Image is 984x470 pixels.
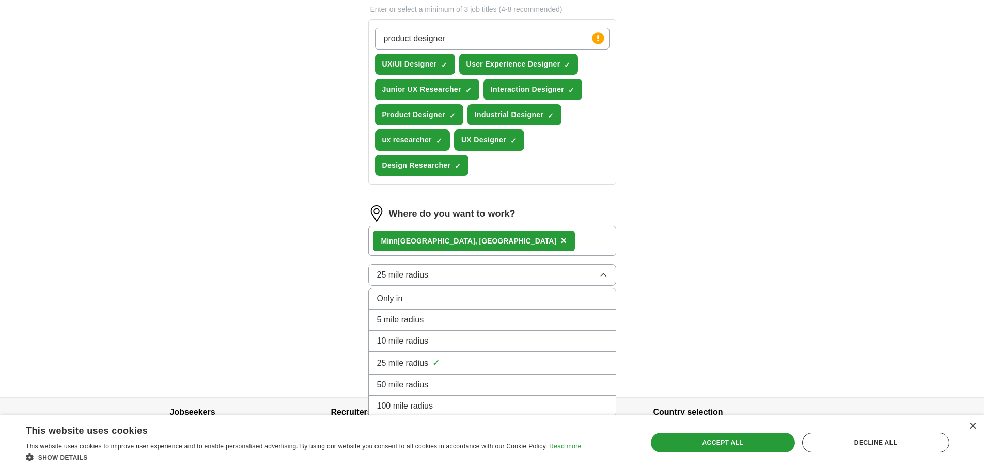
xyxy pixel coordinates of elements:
div: Decline all [802,433,949,452]
span: 100 mile radius [377,400,433,412]
span: ✓ [441,61,447,69]
button: Product Designer✓ [375,104,463,125]
p: Enter or select a minimum of 3 job titles (4-8 recommended) [368,4,616,15]
button: Design Researcher✓ [375,155,469,176]
button: Interaction Designer✓ [483,79,582,100]
div: This website uses cookies [26,422,555,437]
button: UX/UI Designer✓ [375,54,455,75]
a: Read more, opens a new window [549,443,581,450]
button: Industrial Designer✓ [467,104,561,125]
span: Design Researcher [382,160,451,171]
span: 5 mile radius [377,314,424,326]
div: Show details [26,452,581,462]
span: ✓ [455,162,461,170]
span: UX/UI Designer [382,59,437,70]
div: [GEOGRAPHIC_DATA], [GEOGRAPHIC_DATA] [381,236,557,247]
span: ✓ [548,111,554,120]
span: ux researcher [382,135,432,145]
span: ✓ [568,86,574,94]
span: 50 mile radius [377,379,429,391]
span: ✓ [436,137,442,145]
span: UX Designer [461,135,506,145]
span: Show details [38,454,88,461]
span: ✓ [465,86,472,94]
span: ✓ [449,111,456,120]
span: Product Designer [382,109,445,120]
div: Close [969,423,976,430]
span: ✓ [432,356,440,370]
img: location.png [368,205,385,222]
span: This website uses cookies to improve user experience and to enable personalised advertising. By u... [26,443,548,450]
span: × [560,235,567,246]
span: 25 mile radius [377,357,429,369]
span: Interaction Designer [491,84,564,95]
span: User Experience Designer [466,59,560,70]
span: 25 mile radius [377,269,429,281]
div: Accept all [651,433,795,452]
span: ✓ [564,61,570,69]
h4: Country selection [653,398,815,427]
button: 25 mile radius [368,264,616,286]
span: Industrial Designer [475,109,543,120]
span: Only in [377,293,403,305]
label: Where do you want to work? [389,207,516,221]
input: Type a job title and press enter [375,28,610,50]
button: Junior UX Researcher✓ [375,79,479,100]
button: UX Designer✓ [454,129,524,151]
button: User Experience Designer✓ [459,54,579,75]
span: ✓ [510,137,517,145]
strong: Minn [381,237,398,245]
button: × [560,233,567,249]
span: Junior UX Researcher [382,84,461,95]
button: ux researcher✓ [375,129,450,151]
span: 10 mile radius [377,335,429,347]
